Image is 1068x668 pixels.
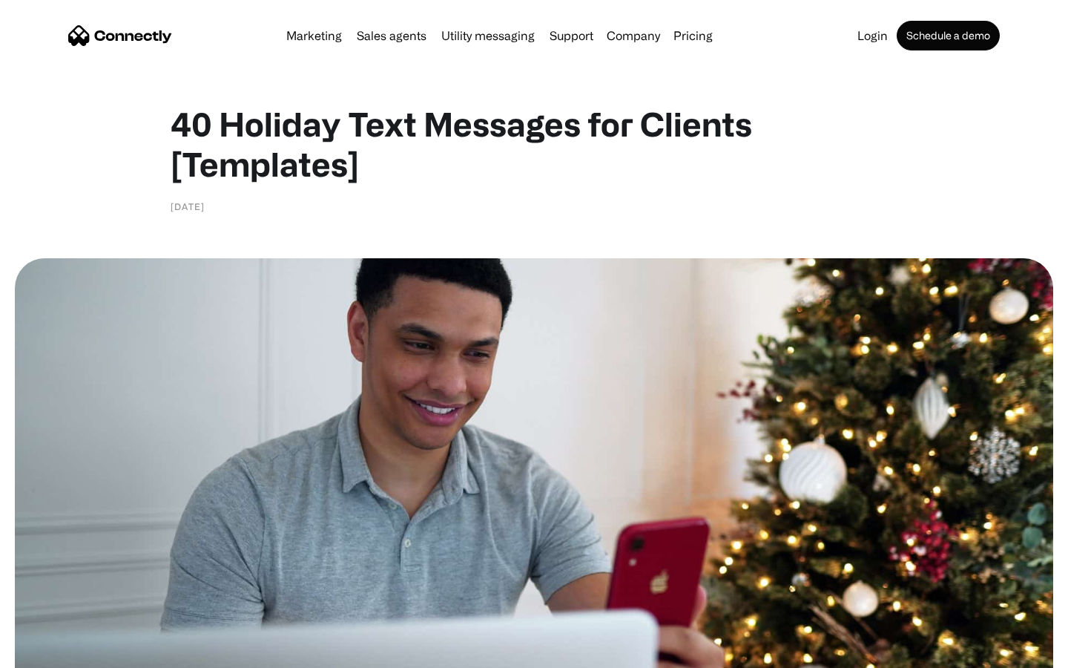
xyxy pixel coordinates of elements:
ul: Language list [30,642,89,663]
h1: 40 Holiday Text Messages for Clients [Templates] [171,104,897,184]
aside: Language selected: English [15,642,89,663]
a: Pricing [667,30,719,42]
a: Schedule a demo [897,21,1000,50]
a: Sales agents [351,30,432,42]
a: Marketing [280,30,348,42]
div: [DATE] [171,199,205,214]
div: Company [607,25,660,46]
a: Support [544,30,599,42]
a: Utility messaging [435,30,541,42]
a: Login [851,30,894,42]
